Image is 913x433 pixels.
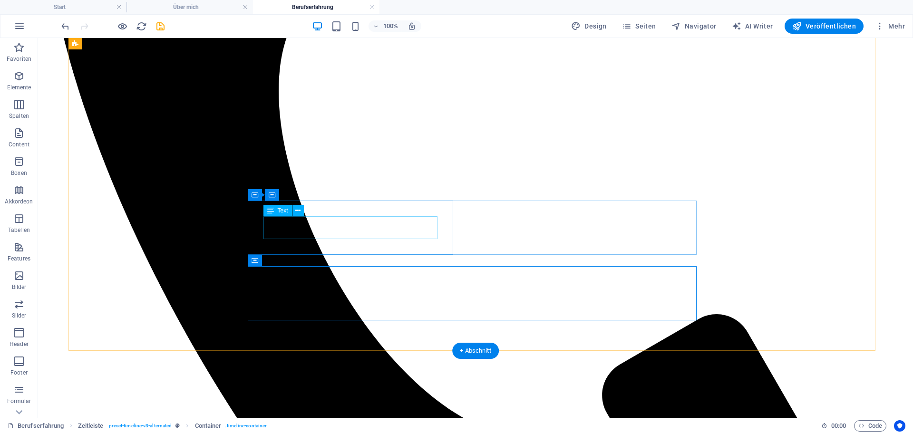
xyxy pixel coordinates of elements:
h4: Über mich [126,2,253,12]
p: Bilder [12,283,27,291]
span: Seiten [622,21,656,31]
span: Code [858,420,882,432]
button: 100% [369,20,402,32]
button: undo [59,20,71,32]
span: . preset-timeline-v3-alternated [107,420,172,432]
button: Navigator [668,19,720,34]
p: Akkordeon [5,198,33,205]
span: 00 00 [831,420,846,432]
button: Seiten [618,19,660,34]
button: Code [854,420,886,432]
p: Features [8,255,30,262]
div: Design (Strg+Alt+Y) [567,19,611,34]
p: Slider [12,312,27,319]
span: Klick zum Auswählen. Doppelklick zum Bearbeiten [195,420,222,432]
p: Formular [7,397,31,405]
h6: Session-Zeit [821,420,846,432]
span: Mehr [875,21,905,31]
i: Rückgängig: Einfügen (Strg+Z) [60,21,71,32]
button: Veröffentlichen [785,19,864,34]
h4: Berufserfahrung [253,2,379,12]
p: Elemente [7,84,31,91]
button: save [155,20,166,32]
span: AI Writer [732,21,773,31]
p: Footer [10,369,28,376]
i: Save (Ctrl+S) [155,21,166,32]
p: Spalten [9,112,29,120]
p: Content [9,141,29,148]
p: Header [10,340,29,348]
button: reload [136,20,147,32]
span: . timeline-container [225,420,267,432]
span: Klick zum Auswählen. Doppelklick zum Bearbeiten [78,420,104,432]
nav: breadcrumb [78,420,267,432]
p: Boxen [11,169,27,177]
button: AI Writer [728,19,777,34]
span: Navigator [671,21,717,31]
span: : [838,422,839,429]
span: Design [571,21,607,31]
i: Bei Größenänderung Zoomstufe automatisch an das gewählte Gerät anpassen. [408,22,416,30]
i: Dieses Element ist ein anpassbares Preset [175,423,180,428]
button: Mehr [871,19,909,34]
p: Tabellen [8,226,30,234]
i: Seite neu laden [136,21,147,32]
button: Usercentrics [894,420,905,432]
span: Text [278,208,288,213]
span: Veröffentlichen [792,21,856,31]
div: + Abschnitt [452,343,499,359]
button: Klicke hier, um den Vorschau-Modus zu verlassen [117,20,128,32]
a: Klick, um Auswahl aufzuheben. Doppelklick öffnet Seitenverwaltung [8,420,64,432]
p: Favoriten [7,55,31,63]
button: Design [567,19,611,34]
h6: 100% [383,20,398,32]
